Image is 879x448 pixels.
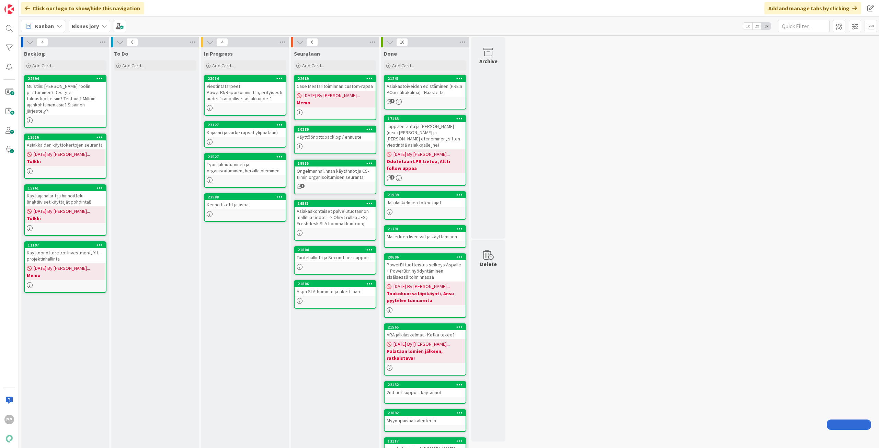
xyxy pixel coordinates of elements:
div: 19915 [295,160,376,166]
a: 19915Ongelmanhallinnan käytännöt ja CS-tiimin organisoitumisen seuranta [294,160,376,194]
div: 22092 [385,410,466,416]
b: Toukokuussa läpikäynti, Ansu pyytelee tunnareita [387,290,464,304]
a: 22988Kenno tiketit ja aspa [204,193,286,222]
div: Käyttöönottoretro: Investment, YH, projektinhallinta [25,248,106,263]
div: 17183 [388,116,466,121]
div: 19915Ongelmanhallinnan käytännöt ja CS-tiimin organisoitumisen seuranta [295,160,376,182]
div: 11197Käyttöönottoretro: Investment, YH, projektinhallinta [25,242,106,263]
span: [DATE] By [PERSON_NAME]... [34,208,90,215]
span: 4 [36,38,48,46]
div: Mailerliten lisenssit ja käyttäminen [385,232,466,241]
b: Bisnes jory [72,23,99,30]
div: 12616 [25,134,106,140]
div: 20606 [388,255,466,260]
a: 17183Lappeenranta ja [PERSON_NAME] (next: [PERSON_NAME] ja [PERSON_NAME] eteneminen, sitten viest... [384,115,466,186]
div: 23127 [205,122,286,128]
span: Kanban [35,22,54,30]
div: 22694Muistiin: [PERSON_NAME] roolin pirstominen? Designer taloustuotteisiin? Testaus? Milloin aja... [25,76,106,115]
div: 21804 [295,247,376,253]
span: 0 [126,38,138,46]
div: Tuotehallinta ja Second tier support [295,253,376,262]
div: Käyttöönottobacklog / ennuste [295,133,376,141]
div: 17183Lappeenranta ja [PERSON_NAME] (next: [PERSON_NAME] ja [PERSON_NAME] eteneminen, sitten viest... [385,116,466,149]
b: Palataan lomien jälkeen, ratkaistava! [387,348,464,361]
div: 22694 [25,76,106,82]
a: 21291Mailerliten lisenssit ja käyttäminen [384,225,466,248]
div: 20606 [385,254,466,260]
span: 2x [752,23,762,30]
a: 23014Viestintätarpeet PowerBI/Raportoinnin tila, erityisesti uudet "kaupalliset asiakkuudet" [204,75,286,116]
div: 21939 [388,193,466,197]
div: 221322nd tier support käytännöt [385,382,466,397]
div: 23014 [208,76,286,81]
div: 21806Aspa SLA-hommat ja tikettilaarit [295,281,376,296]
div: 21565ARA jälkilaskelmat - Ketkä tekee? [385,324,466,339]
div: 23127Kajaani (ja varke rapsat ylipäätään) [205,122,286,137]
div: 2nd tier support käytännöt [385,388,466,397]
div: 22689Case Mestaritoiminnan custom-rapsa [295,76,376,91]
div: Myyntipäivää kalenteriin [385,416,466,425]
div: 23014Viestintätarpeet PowerBI/Raportoinnin tila, erityisesti uudet "kaupalliset asiakkuudet" [205,76,286,103]
div: 11197 [25,242,106,248]
div: 12616Asiakkaiden käyttökertojen seuranta [25,134,106,149]
div: 22092Myyntipäivää kalenteriin [385,410,466,425]
span: [DATE] By [PERSON_NAME]... [34,151,90,158]
a: 21806Aspa SLA-hommat ja tikettilaarit [294,280,376,309]
div: 21806 [295,281,376,287]
a: 21804Tuotehallinta ja Second tier support [294,246,376,275]
span: Add Card... [212,62,234,69]
span: Add Card... [32,62,54,69]
div: 21939Jälkilaskelmien toteuttajat [385,192,466,207]
div: 16531Asiakaskohtaiset palvelutuotannon mallit ja tiedot --> Ohryt rullaa JES; Freshdesk SLA homma... [295,200,376,228]
div: PP [4,415,14,424]
div: 21804Tuotehallinta ja Second tier support [295,247,376,262]
div: Asiakkaiden käyttökertojen seuranta [25,140,106,149]
div: 21939 [385,192,466,198]
a: 23127Kajaani (ja varke rapsat ylipäätään) [204,121,286,148]
div: 15761Käyttäjähälärit ja hinnoittelu (inaktiiviset käyttäjät pohdinta!) [25,185,106,206]
div: 13117 [385,438,466,444]
div: 21804 [298,248,376,252]
div: 22689 [298,76,376,81]
a: 21565ARA jälkilaskelmat - Ketkä tekee?[DATE] By [PERSON_NAME]...Palataan lomien jälkeen, ratkaist... [384,323,466,376]
span: Add Card... [392,62,414,69]
div: 22132 [385,382,466,388]
div: 22988Kenno tiketit ja aspa [205,194,286,209]
div: 22527 [205,154,286,160]
div: Delete [480,260,497,268]
div: Työn jakautuminen ja organisoituminen, herkillä oleminen [205,160,286,175]
div: 16531 [295,200,376,207]
a: 15761Käyttäjähälärit ja hinnoittelu (inaktiiviset käyttäjät pohdinta!)[DATE] By [PERSON_NAME]...T... [24,184,106,236]
div: 21241Asiakastoiveiden edistäminen (PRE:n PO:n näkökulma) - Haasteita [385,76,466,97]
a: 22092Myyntipäivää kalenteriin [384,409,466,432]
div: 19915 [298,161,376,166]
span: 1 [390,99,395,103]
div: Archive [479,57,498,65]
div: 22689 [295,76,376,82]
div: 22988 [208,195,286,199]
div: 21565 [385,324,466,330]
div: Ongelmanhallinnan käytännöt ja CS-tiimin organisoitumisen seuranta [295,166,376,182]
input: Quick Filter... [778,20,830,32]
span: 10 [396,38,408,46]
span: [DATE] By [PERSON_NAME]... [393,151,450,158]
span: 1 [390,175,395,180]
div: 10289Käyttöönottobacklog / ennuste [295,126,376,141]
div: 22988 [205,194,286,200]
div: 22527Työn jakautuminen ja organisoituminen, herkillä oleminen [205,154,286,175]
div: 21291 [385,226,466,232]
span: [DATE] By [PERSON_NAME]... [34,265,90,272]
div: 10289 [295,126,376,133]
div: 21565 [388,325,466,330]
div: Kenno tiketit ja aspa [205,200,286,209]
a: 20606PowerBI tuotteistus selkeys Aspalle + PowerBI:n hyödyntäminen sisäisessä toiminnassa[DATE] B... [384,253,466,318]
div: ARA jälkilaskelmat - Ketkä tekee? [385,330,466,339]
div: 17183 [385,116,466,122]
span: Add Card... [302,62,324,69]
div: 13117 [388,439,466,444]
a: 16531Asiakaskohtaiset palvelutuotannon mallit ja tiedot --> Ohryt rullaa JES; Freshdesk SLA homma... [294,200,376,241]
div: 16531 [298,201,376,206]
div: 22527 [208,154,286,159]
div: 15761 [28,186,106,191]
a: 11197Käyttöönottoretro: Investment, YH, projektinhallinta[DATE] By [PERSON_NAME]...Memo [24,241,106,293]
